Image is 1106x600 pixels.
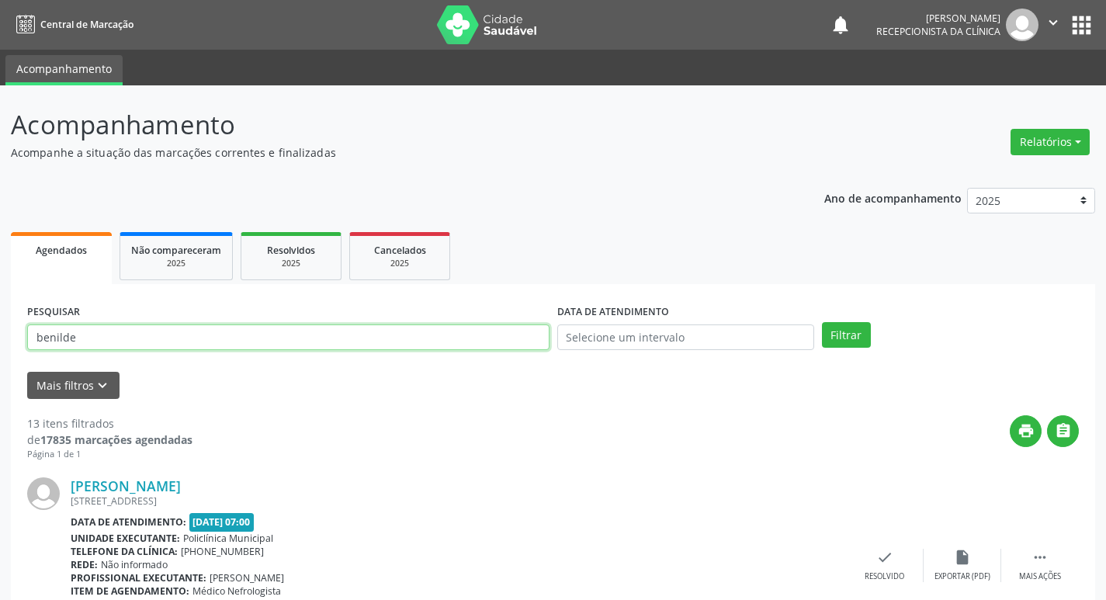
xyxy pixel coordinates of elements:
[954,549,971,566] i: insert_drive_file
[192,584,281,598] span: Médico Nefrologista
[934,571,990,582] div: Exportar (PDF)
[27,372,120,399] button: Mais filtroskeyboard_arrow_down
[131,258,221,269] div: 2025
[94,377,111,394] i: keyboard_arrow_down
[865,571,904,582] div: Resolvido
[40,18,133,31] span: Central de Marcação
[1055,422,1072,439] i: 
[1010,415,1042,447] button: print
[27,324,550,351] input: Nome, CNS
[876,25,1000,38] span: Recepcionista da clínica
[557,324,814,351] input: Selecione um intervalo
[1045,14,1062,31] i: 
[71,545,178,558] b: Telefone da clínica:
[131,244,221,257] span: Não compareceram
[11,106,770,144] p: Acompanhamento
[1038,9,1068,41] button: 
[824,188,962,207] p: Ano de acompanhamento
[36,244,87,257] span: Agendados
[822,322,871,349] button: Filtrar
[876,12,1000,25] div: [PERSON_NAME]
[210,571,284,584] span: [PERSON_NAME]
[181,545,264,558] span: [PHONE_NUMBER]
[11,12,133,37] a: Central de Marcação
[71,558,98,571] b: Rede:
[374,244,426,257] span: Cancelados
[71,571,206,584] b: Profissional executante:
[1047,415,1079,447] button: 
[71,494,846,508] div: [STREET_ADDRESS]
[557,300,669,324] label: DATA DE ATENDIMENTO
[27,300,80,324] label: PESQUISAR
[27,415,192,432] div: 13 itens filtrados
[71,532,180,545] b: Unidade executante:
[252,258,330,269] div: 2025
[27,448,192,461] div: Página 1 de 1
[1018,422,1035,439] i: print
[71,477,181,494] a: [PERSON_NAME]
[1031,549,1049,566] i: 
[876,549,893,566] i: check
[1011,129,1090,155] button: Relatórios
[1006,9,1038,41] img: img
[27,477,60,510] img: img
[101,558,168,571] span: Não informado
[11,144,770,161] p: Acompanhe a situação das marcações correntes e finalizadas
[1068,12,1095,39] button: apps
[71,584,189,598] b: Item de agendamento:
[5,55,123,85] a: Acompanhamento
[183,532,273,545] span: Policlínica Municipal
[189,513,255,531] span: [DATE] 07:00
[71,515,186,529] b: Data de atendimento:
[361,258,439,269] div: 2025
[27,432,192,448] div: de
[40,432,192,447] strong: 17835 marcações agendadas
[830,14,851,36] button: notifications
[267,244,315,257] span: Resolvidos
[1019,571,1061,582] div: Mais ações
